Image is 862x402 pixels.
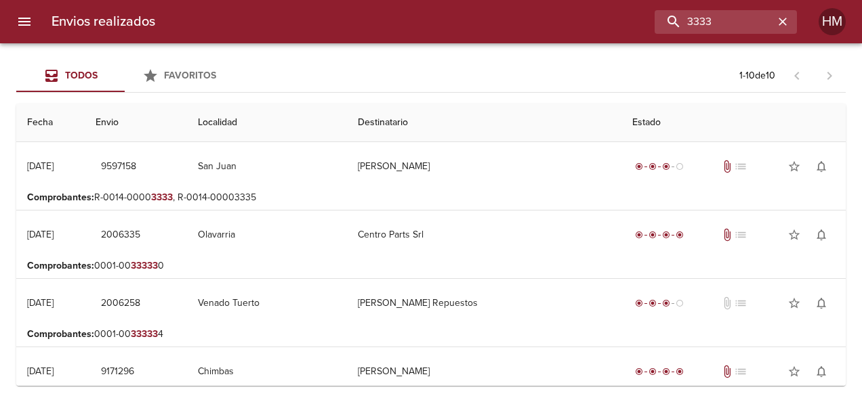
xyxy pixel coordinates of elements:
[739,69,775,83] p: 1 - 10 de 10
[131,328,152,340] em: 3333
[635,367,643,376] span: radio_button_checked
[187,142,347,191] td: San Juan
[720,160,734,173] span: Tiene documentos adjuntos
[662,231,670,239] span: radio_button_checked
[187,279,347,328] td: Venado Tuerto
[676,367,684,376] span: radio_button_checked
[187,347,347,396] td: Chimbas
[16,60,233,92] div: Tabs Envios
[101,158,136,175] span: 9597158
[96,359,140,384] button: 9171296
[101,295,140,312] span: 2006258
[649,367,657,376] span: radio_button_checked
[152,328,158,340] em: 3
[649,231,657,239] span: radio_button_checked
[164,70,216,81] span: Favoritos
[347,279,621,328] td: [PERSON_NAME] Repuestos
[655,10,774,34] input: buscar
[52,11,155,32] h6: Envios realizados
[27,328,94,340] b: Comprobantes :
[187,104,347,142] th: Localidad
[808,290,835,317] button: Activar notificaciones
[781,290,808,317] button: Agregar a favoritos
[787,160,801,173] span: star_border
[632,160,686,173] div: En viaje
[815,160,828,173] span: notifications_none
[347,210,621,259] td: Centro Parts Srl
[101,363,134,380] span: 9171296
[65,70,98,81] span: Todos
[27,328,835,341] p: 0001-00 4
[96,154,142,179] button: 9597158
[27,260,94,271] b: Comprobantes :
[808,358,835,385] button: Activar notificaciones
[787,228,801,242] span: star_border
[808,221,835,248] button: Activar notificaciones
[621,104,846,142] th: Estado
[649,299,657,307] span: radio_button_checked
[27,160,54,172] div: [DATE]
[662,299,670,307] span: radio_button_checked
[720,228,734,242] span: Tiene documentos adjuntos
[96,291,146,316] button: 2006258
[815,228,828,242] span: notifications_none
[152,260,158,271] em: 3
[815,365,828,378] span: notifications_none
[787,365,801,378] span: star_border
[815,296,828,310] span: notifications_none
[632,296,686,310] div: En viaje
[101,227,140,244] span: 2006335
[347,104,621,142] th: Destinatario
[27,192,94,203] b: Comprobantes :
[781,221,808,248] button: Agregar a favoritos
[819,8,846,35] div: HM
[813,60,846,92] span: Pagina siguiente
[635,299,643,307] span: radio_button_checked
[649,162,657,171] span: radio_button_checked
[734,160,747,173] span: No tiene pedido asociado
[676,162,684,171] span: radio_button_unchecked
[635,162,643,171] span: radio_button_checked
[85,104,187,142] th: Envio
[662,367,670,376] span: radio_button_checked
[347,142,621,191] td: [PERSON_NAME]
[734,228,747,242] span: No tiene pedido asociado
[8,5,41,38] button: menu
[720,296,734,310] span: No tiene documentos adjuntos
[27,191,835,204] p: R-0014-0000 , R-0014-00003335
[808,153,835,180] button: Activar notificaciones
[720,365,734,378] span: Tiene documentos adjuntos
[347,347,621,396] td: [PERSON_NAME]
[781,68,813,82] span: Pagina anterior
[151,192,173,203] em: 3333
[635,231,643,239] span: radio_button_checked
[16,104,85,142] th: Fecha
[781,358,808,385] button: Agregar a favoritos
[676,299,684,307] span: radio_button_unchecked
[96,223,146,248] button: 2006335
[27,259,835,273] p: 0001-00 0
[27,229,54,240] div: [DATE]
[662,162,670,171] span: radio_button_checked
[819,8,846,35] div: Abrir información de usuario
[781,153,808,180] button: Agregar a favoritos
[632,228,686,242] div: Entregado
[187,210,347,259] td: Olavarria
[632,365,686,378] div: Entregado
[787,296,801,310] span: star_border
[27,365,54,377] div: [DATE]
[27,297,54,309] div: [DATE]
[734,296,747,310] span: No tiene pedido asociado
[676,231,684,239] span: radio_button_checked
[131,260,152,271] em: 3333
[734,365,747,378] span: No tiene pedido asociado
